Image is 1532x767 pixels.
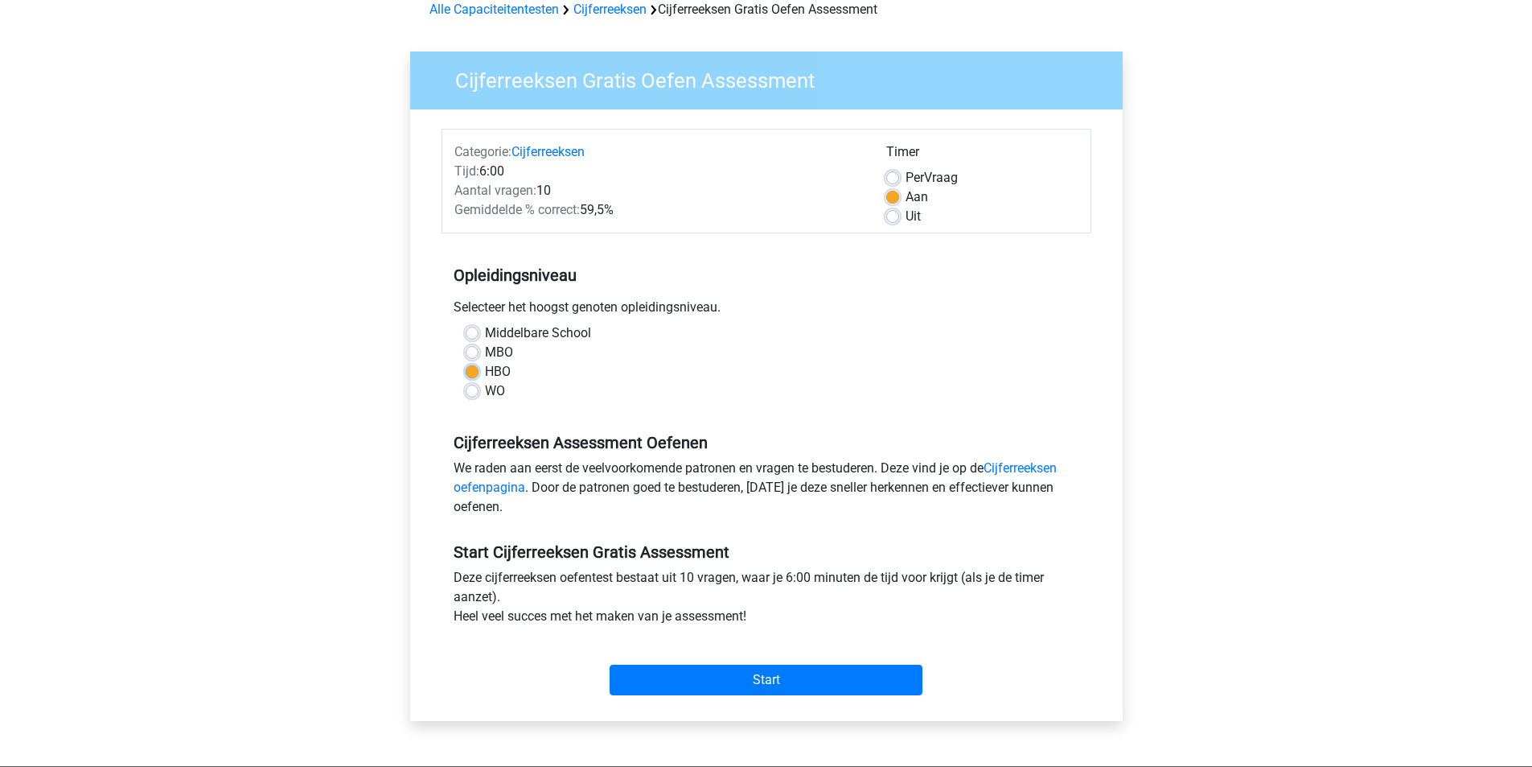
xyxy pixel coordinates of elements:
[442,568,1091,633] div: Deze cijferreeksen oefentest bestaat uit 10 vragen, waar je 6:00 minuten de tijd voor krijgt (als...
[454,259,1079,291] h5: Opleidingsniveau
[429,2,559,17] a: Alle Capaciteitentesten
[906,168,958,188] label: Vraag
[485,362,511,381] label: HBO
[573,2,647,17] a: Cijferreeksen
[454,144,511,159] span: Categorie:
[906,188,928,207] label: Aan
[442,200,874,220] div: 59,5%
[511,144,585,159] a: Cijferreeksen
[442,459,1091,523] div: We raden aan eerst de veelvoorkomende patronen en vragen te bestuderen. Deze vind je op de . Door...
[442,298,1091,324] div: Selecteer het hoogst genoten opleidingsniveau.
[906,207,921,226] label: Uit
[454,433,1079,452] h5: Cijferreeksen Assessment Oefenen
[886,142,1078,168] div: Timer
[485,343,513,362] label: MBO
[454,183,536,198] span: Aantal vragen:
[485,381,505,401] label: WO
[454,202,580,217] span: Gemiddelde % correct:
[906,170,924,185] span: Per
[436,62,1111,93] h3: Cijferreeksen Gratis Oefen Assessment
[442,162,874,181] div: 6:00
[485,324,591,343] label: Middelbare School
[610,665,922,695] input: Start
[454,163,479,179] span: Tijd:
[454,542,1079,562] h5: Start Cijferreeksen Gratis Assessment
[442,181,874,200] div: 10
